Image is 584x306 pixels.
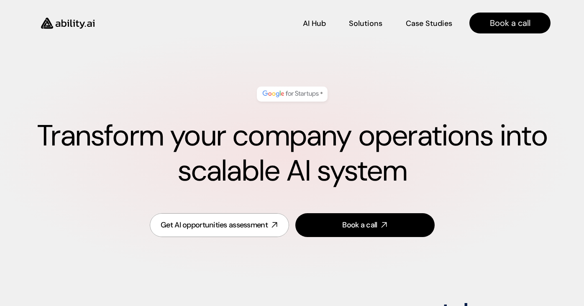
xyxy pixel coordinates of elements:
[405,16,453,31] a: Case Studies
[349,18,382,29] p: Solutions
[33,118,551,189] h1: Transform your company operations into scalable AI system
[106,13,551,33] nav: Main navigation
[303,18,326,29] p: AI Hub
[342,220,377,230] div: Book a call
[490,17,530,29] p: Book a call
[303,16,326,31] a: AI Hub
[295,213,435,237] a: Book a call
[349,16,382,31] a: Solutions
[161,220,268,230] div: Get AI opportunities assessment
[150,213,289,237] a: Get AI opportunities assessment
[406,18,452,29] p: Case Studies
[469,13,551,33] a: Book a call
